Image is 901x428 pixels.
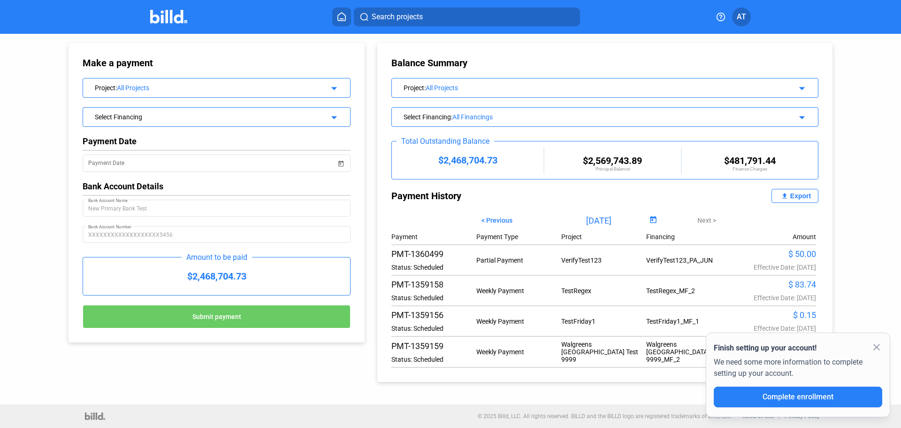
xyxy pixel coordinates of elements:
div: TestFriday1 [561,318,646,325]
div: Principal Balance [544,166,680,171]
div: We need some more information to complete setting up your account. [714,354,882,387]
div: $2,569,743.89 [544,155,680,166]
button: Search projects [354,8,580,26]
button: Complete enrollment [714,387,882,407]
div: PMT-1359159 [391,341,476,351]
div: Walgreens [GEOGRAPHIC_DATA] Test 9999 [561,341,646,363]
button: Next > [690,212,723,228]
div: Status: Scheduled [391,264,476,271]
div: Weekly Payment [476,318,561,325]
button: AT [732,8,751,26]
div: Project [404,82,766,92]
div: Total Outstanding Balance [397,137,494,146]
div: Amount [793,233,816,241]
div: Make a payment [83,57,244,69]
div: PMT-1360499 [391,249,476,259]
p: © 2025 Billd, LLC. All rights reserved. BILLD and the BILLD logo are registered trademarks of Bil... [478,413,732,420]
span: : [115,84,117,92]
div: Select Financing [404,111,766,121]
div: VerifyTest123 [561,257,646,264]
div: PMT-1359156 [391,310,476,320]
span: AT [737,11,746,23]
div: Partial Payment [476,257,561,264]
div: Weekly Payment [476,348,561,356]
span: < Previous [481,217,512,224]
div: Weekly Payment [476,287,561,295]
mat-icon: arrow_drop_down [795,110,806,122]
div: Amount to be paid [182,253,252,262]
span: Search projects [372,11,423,23]
div: Status: Scheduled [391,356,476,363]
div: $ 50.00 [731,249,816,259]
span: : [451,113,452,121]
div: $ 0.15 [731,310,816,320]
div: Payment [391,233,476,241]
div: Select Financing [95,111,314,121]
img: logo [85,412,105,420]
div: Payment Date [83,136,351,146]
div: $2,468,704.73 [392,155,543,166]
div: Effective Date: [DATE] [731,294,816,302]
div: Effective Date: [DATE] [731,264,816,271]
div: Finish setting up your account! [714,342,882,354]
button: Submit payment [83,305,351,328]
div: Status: Scheduled [391,325,476,332]
div: $2,468,704.73 [83,257,350,295]
div: PMT-1359158 [391,280,476,289]
button: Export [771,189,818,203]
span: : [424,84,426,92]
div: Payment History [391,189,605,203]
div: Payment Type [476,233,561,241]
div: TestFriday1_MF_1 [646,318,731,325]
div: Export [790,192,811,200]
button: < Previous [474,212,519,228]
div: TestRegex [561,287,646,295]
div: Project [561,233,646,241]
div: All Projects [426,84,766,92]
span: Submit payment [192,313,241,321]
button: Open calendar [336,153,345,163]
mat-icon: arrow_drop_down [795,81,806,93]
div: Effective Date: [DATE] [731,325,816,332]
div: All Projects [117,84,314,92]
div: $481,791.44 [682,155,818,166]
div: Walgreens [GEOGRAPHIC_DATA] Test 9999_MF_2 [646,341,731,363]
div: Bank Account Details [83,181,351,191]
mat-icon: close [871,342,882,353]
mat-icon: arrow_drop_down [327,110,338,122]
span: Complete enrollment [763,392,833,401]
div: $ 83.74 [731,280,816,289]
mat-icon: arrow_drop_down [327,81,338,93]
div: Financing [646,233,731,241]
div: Balance Summary [391,57,818,69]
div: Status: Scheduled [391,294,476,302]
img: Billd Company Logo [150,10,187,23]
mat-icon: file_upload [779,190,790,202]
div: Finance Charges [682,166,818,171]
span: Next > [697,217,716,224]
div: VerifyTest123_PA_JUN [646,257,731,264]
button: Open calendar [647,214,659,227]
div: All Financings [452,113,766,121]
div: Project [95,82,314,92]
div: TestRegex_MF_2 [646,287,731,295]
